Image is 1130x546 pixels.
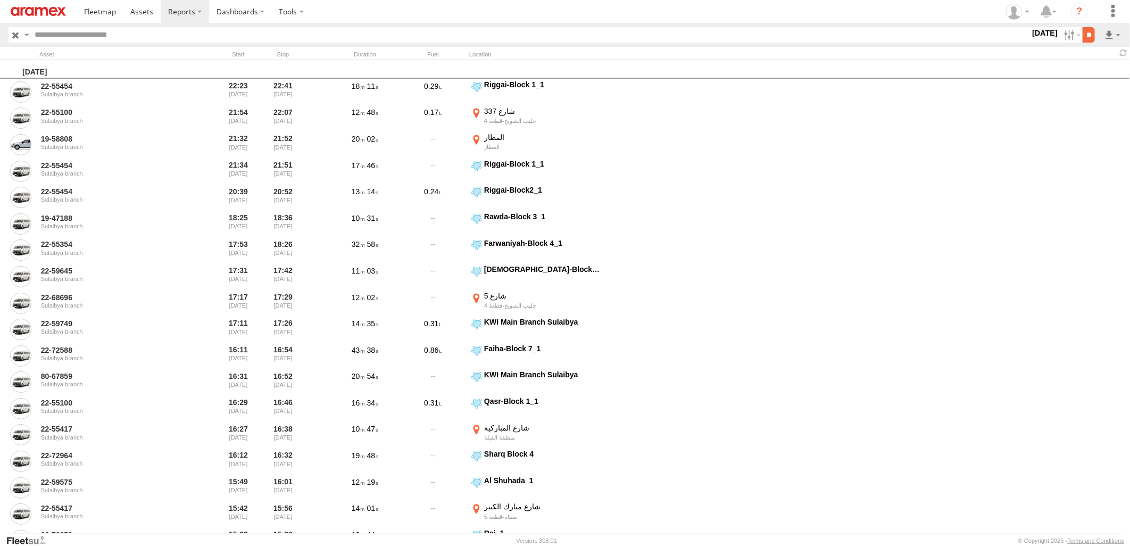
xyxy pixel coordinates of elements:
span: 48 [367,451,378,460]
div: شارع 337 [484,106,601,116]
div: Sulaibya branch [41,170,187,177]
div: شارع 5 [484,291,601,301]
span: 02 [367,135,378,143]
div: Sulaibya branch [41,250,187,256]
div: Entered prior to selected date range [218,106,259,131]
div: 21:51 [DATE] [263,159,303,184]
div: Sulaibya branch [41,487,187,493]
div: Version: 308.01 [517,537,557,544]
label: Click to View Event Location [469,159,602,184]
div: Sulaibya branch [41,408,187,414]
label: Click to View Event Location [469,317,602,342]
div: 0.31 [401,317,465,342]
span: 17 [352,161,365,170]
div: منطقة القبلة [484,434,601,441]
label: Click to View Event Location [469,370,602,394]
span: 48 [367,108,378,117]
div: Entered prior to selected date range [218,185,259,210]
span: 19 [367,478,378,486]
div: Faiha-Block 7_1 [484,344,601,353]
a: 19-47188 [41,213,187,223]
a: 22-55454 [41,161,187,170]
span: 14 [367,187,378,196]
div: Sulaibya branch [41,196,187,203]
div: Entered prior to selected date range [218,238,259,263]
div: 17:29 [DATE] [263,291,303,316]
label: Click to View Event Location [469,238,602,263]
div: 22:41 [DATE] [263,80,303,104]
div: 16:38 [DATE] [263,423,303,448]
a: 22-72588 [41,345,187,355]
div: Entered prior to selected date range [218,80,259,104]
div: 20:52 [DATE] [263,185,303,210]
span: 12 [352,108,365,117]
span: 54 [367,372,378,380]
div: جليب الشويخ-قطعة 4 [484,302,601,309]
span: 34 [367,399,378,407]
div: 16:32 [DATE] [263,449,303,474]
span: 11 [352,267,365,275]
label: [DATE] [1030,27,1060,39]
div: جليب الشويخ-قطعة 4 [484,117,601,125]
label: Click to View Event Location [469,423,602,448]
div: Sulaibya branch [41,381,187,387]
span: 38 [367,346,378,354]
span: 01 [367,504,378,512]
div: Entered prior to selected date range [218,449,259,474]
span: 10 [352,214,365,222]
span: 14 [352,504,365,512]
div: 22:07 [DATE] [263,106,303,131]
div: Sulaibya branch [41,328,187,335]
a: 22-59645 [41,266,187,276]
label: Click to View Event Location [469,344,602,368]
a: 80-67859 [41,371,187,381]
div: Qasr-Block 1_1 [484,396,601,406]
i: ? [1071,3,1088,20]
label: Click to View Event Location [469,476,602,500]
div: KWI Main Branch Sulaibya [484,370,601,379]
span: 03 [367,267,378,275]
a: 22-55454 [41,187,187,196]
div: Sulaibya branch [41,91,187,97]
label: Click to View Event Location [469,291,602,316]
span: 12 [352,478,365,486]
label: Click to View Event Location [469,212,602,236]
span: 31 [367,214,378,222]
label: Search Filter Options [1060,27,1083,43]
a: 22-68696 [41,293,187,302]
span: 32 [352,240,365,249]
span: 02 [367,293,378,302]
div: Sulaibya branch [41,355,187,361]
div: 21:52 [DATE] [263,133,303,157]
a: 22-55100 [41,398,187,408]
div: Entered prior to selected date range [218,159,259,184]
span: 10 [352,425,365,433]
div: Farwaniyah-Block 4_1 [484,238,601,248]
a: 22-72964 [41,451,187,460]
div: 17:42 [DATE] [263,264,303,289]
div: KWI Main Branch Sulaibya [484,317,601,327]
div: صفاة-قطعة 5 [484,513,601,520]
div: 0.17 [401,106,465,131]
label: Click to View Event Location [469,449,602,474]
div: 16:54 [DATE] [263,344,303,368]
a: 22-55417 [41,424,187,434]
div: 0.24 [401,185,465,210]
label: Click to View Event Location [469,133,602,157]
div: 16:52 [DATE] [263,370,303,394]
a: 22-55354 [41,239,187,249]
div: Sulaibya branch [41,223,187,229]
a: Visit our Website [6,535,55,546]
div: 18:36 [DATE] [263,212,303,236]
label: Click to View Event Location [469,502,602,526]
label: Click to View Event Location [469,80,602,104]
a: 22-55100 [41,107,187,117]
span: 20 [352,372,365,380]
a: 22-55417 [41,503,187,513]
div: [DEMOGRAPHIC_DATA]-Block 1_1 [484,264,601,274]
div: شارع المباركية [484,423,601,433]
div: Al Shuhada_1 [484,476,601,485]
span: 44 [367,531,378,539]
div: 16:46 [DATE] [263,396,303,421]
div: Entered prior to selected date range [218,502,259,526]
